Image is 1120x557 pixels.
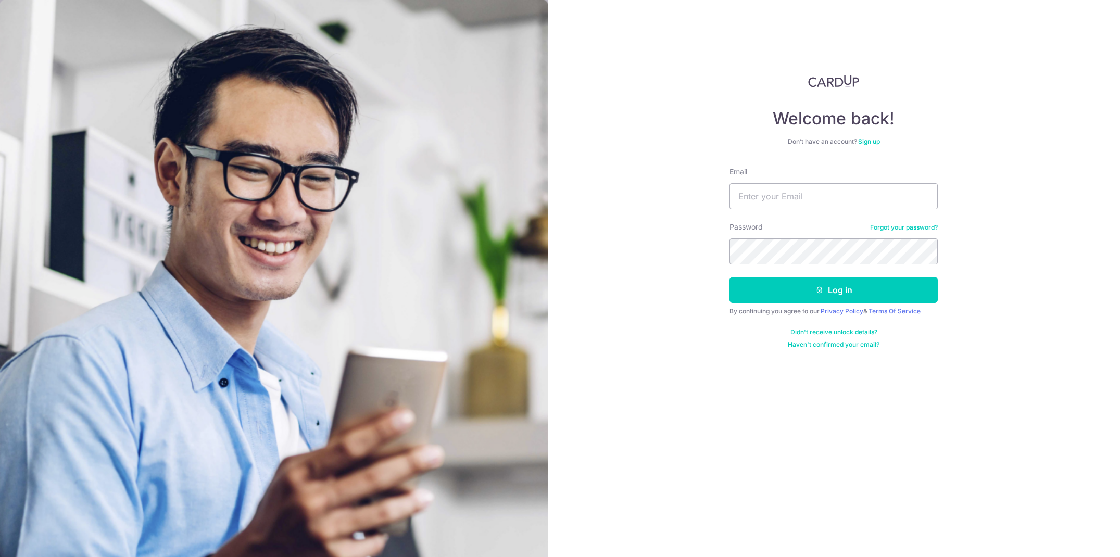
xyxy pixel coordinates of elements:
label: Email [729,167,747,177]
button: Log in [729,277,938,303]
a: Didn't receive unlock details? [790,328,877,336]
a: Privacy Policy [821,307,863,315]
a: Forgot your password? [870,223,938,232]
div: By continuing you agree to our & [729,307,938,315]
input: Enter your Email [729,183,938,209]
a: Sign up [858,137,880,145]
label: Password [729,222,763,232]
div: Don’t have an account? [729,137,938,146]
h4: Welcome back! [729,108,938,129]
img: CardUp Logo [808,75,859,87]
a: Terms Of Service [869,307,921,315]
a: Haven't confirmed your email? [788,340,879,349]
